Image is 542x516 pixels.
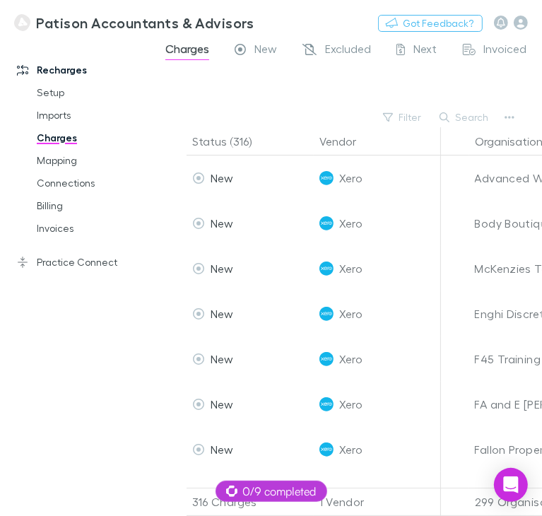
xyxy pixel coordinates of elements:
span: Excluded [325,42,371,60]
a: Recharges [3,59,160,81]
span: Xero [339,156,363,201]
button: Search [432,109,497,126]
a: Practice Connect [3,251,160,274]
span: New [211,216,234,230]
img: Xero's Logo [319,307,334,321]
div: 316 Charges [187,488,314,516]
a: Imports [23,104,160,127]
img: Xero's Logo [319,352,334,366]
a: Connections [23,172,160,194]
span: Xero [339,427,363,472]
span: New [211,397,234,411]
a: Mapping [23,149,160,172]
span: Xero [339,382,363,427]
a: Invoices [23,217,160,240]
div: Open Intercom Messenger [494,468,528,502]
img: Patison Accountants & Advisors's Logo [14,14,30,31]
img: Xero's Logo [319,171,334,185]
span: New [211,171,234,184]
h3: Patison Accountants & Advisors [36,14,254,31]
img: Xero's Logo [319,216,334,230]
img: Xero's Logo [319,397,334,411]
img: Xero's Logo [319,262,334,276]
span: Xero [339,246,363,291]
span: Invoiced [484,42,527,60]
span: Xero [339,336,363,382]
a: Billing [23,194,160,217]
span: Next [413,42,437,60]
span: Charges [165,42,209,60]
span: New [211,442,234,456]
span: Xero [339,201,363,246]
a: Charges [23,127,160,149]
button: Status (316) [192,127,269,156]
a: Patison Accountants & Advisors [6,6,262,40]
button: Got Feedback? [378,15,483,32]
button: Filter [376,109,430,126]
a: Setup [23,81,160,104]
span: New [211,307,234,320]
span: New [211,262,234,275]
div: 1 Vendor [314,488,441,516]
span: New [254,42,277,60]
button: Vendor [319,127,373,156]
span: New [211,352,234,365]
img: Xero's Logo [319,442,334,457]
span: Xero [339,291,363,336]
